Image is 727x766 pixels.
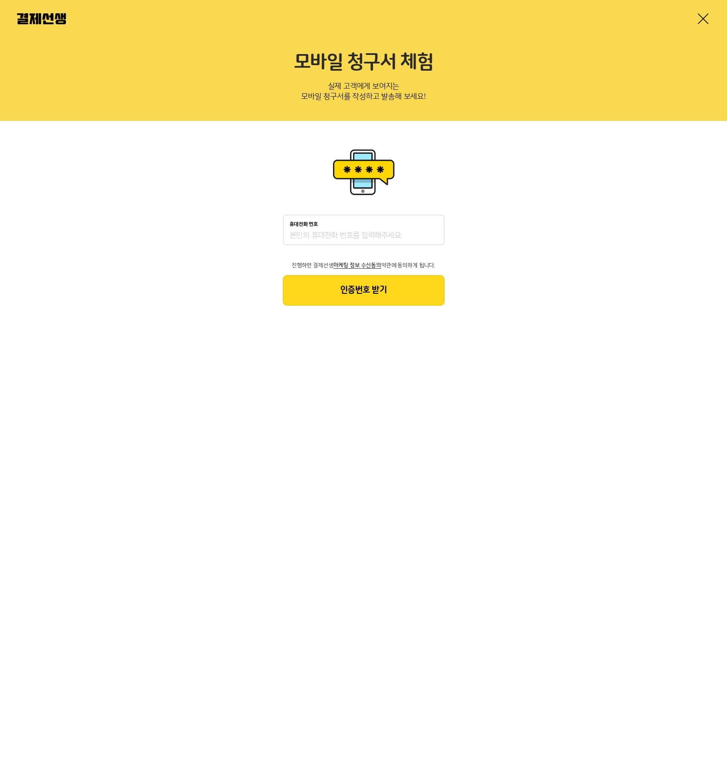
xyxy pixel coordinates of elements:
[333,262,381,268] span: 마케팅 정보 수신동의
[290,221,318,227] p: 휴대전화 번호
[290,231,438,241] input: 휴대전화 번호
[330,146,398,198] img: 휴대폰인증 이미지
[283,262,445,268] p: 진행하면 결제선생 약관에 동의하게 됩니다.
[17,79,710,107] p: 실제 고객에게 보여지는 모바일 청구서를 작성하고 발송해 보세요!
[17,51,710,74] h2: 모바일 청구서 체험
[17,13,66,24] img: 결제선생
[283,275,445,306] button: 인증번호 받기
